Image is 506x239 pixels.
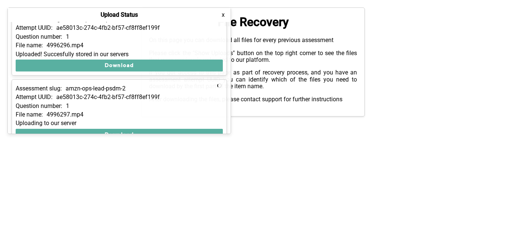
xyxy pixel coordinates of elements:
[16,85,62,92] p: Assessment slug:
[149,50,357,64] p: Please click the "Show Uploads" button on the top right corner to see the files that were previou...
[149,69,357,90] p: If you got access to this page as part of recovery process, and you have an assessment attempt UU...
[149,15,357,29] h1: File Recovery
[56,25,160,31] p: ae58013c-274c-4fb2-bf57-cf8ff8ef199f
[16,51,223,58] div: Uploaded! Succesfully stored in our servers
[16,120,223,127] div: Uploading to our server
[66,85,126,92] p: amzn-ops-lead-psdm-2
[47,111,83,118] p: 4996297.mp4
[16,34,62,40] p: Question number:
[56,94,160,101] p: ae58013c-274c-4fb2-bf57-cf8ff8ef199f
[149,96,357,103] p: After downloading the files, please contact support for further instructions
[66,34,69,40] p: 1
[7,7,73,19] button: Show Uploads
[66,103,69,109] p: 1
[16,103,62,109] p: Question number:
[16,111,43,118] p: File name:
[16,129,223,141] button: Download
[219,11,227,19] button: x
[16,42,43,49] p: File name:
[16,94,53,101] p: Attempt UUID:
[101,12,138,18] h4: Upload Status
[16,25,53,31] p: Attempt UUID:
[16,60,223,71] button: Download
[47,42,83,49] p: 4996296.mp4
[149,37,357,44] p: On this page you can download all files for every previous assessment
